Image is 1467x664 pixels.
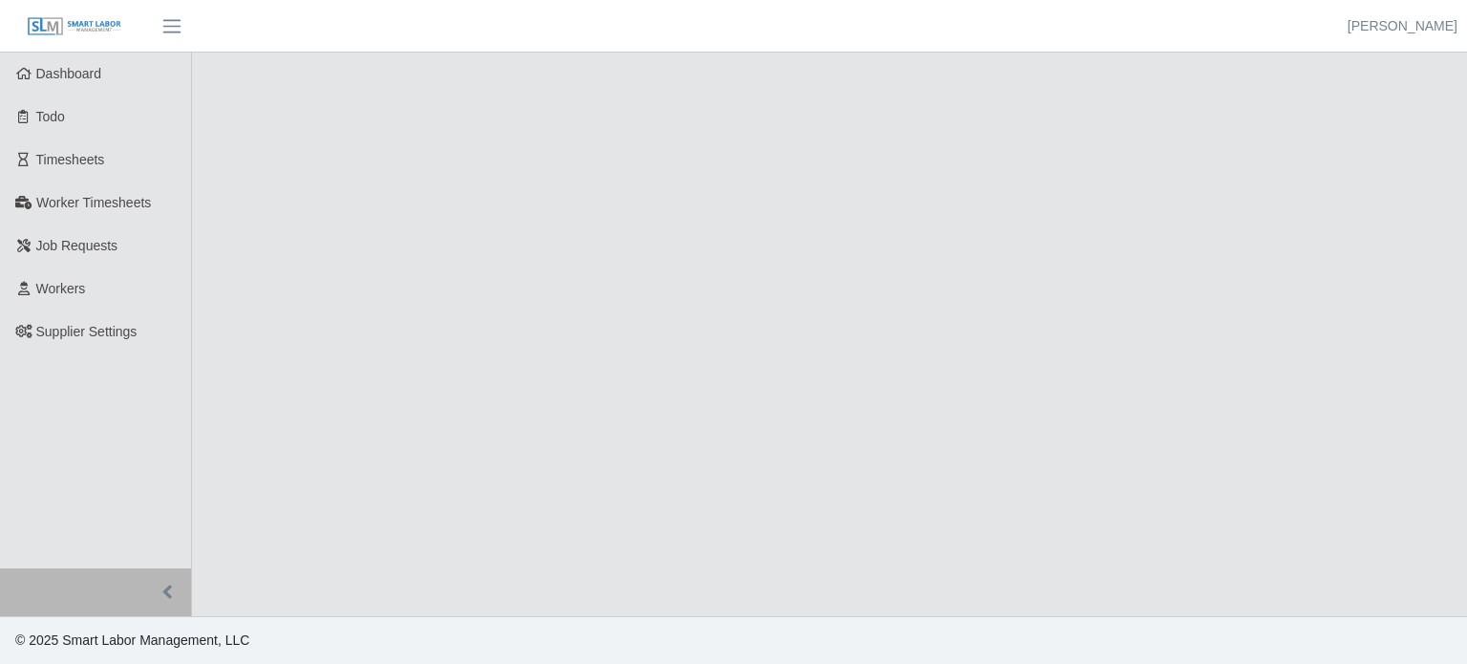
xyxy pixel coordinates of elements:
span: Worker Timesheets [36,195,151,210]
span: Timesheets [36,152,105,167]
img: SLM Logo [27,16,122,37]
span: Job Requests [36,238,118,253]
span: © 2025 Smart Labor Management, LLC [15,632,249,648]
span: Supplier Settings [36,324,138,339]
span: Dashboard [36,66,102,81]
span: Todo [36,109,65,124]
a: [PERSON_NAME] [1348,16,1457,36]
span: Workers [36,281,86,296]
